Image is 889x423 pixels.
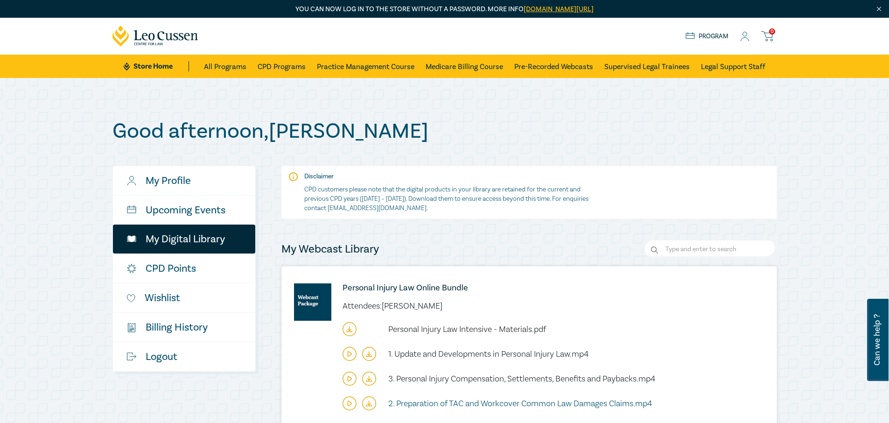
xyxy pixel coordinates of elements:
span: 2. Preparation of TAC and Workcover Common Law Damages Claims.mp4 [388,398,652,409]
a: Upcoming Events [113,196,255,225]
a: 2. Preparation of TAC and Workcover Common Law Damages Claims.mp4 [388,400,652,408]
span: 1. Update and Developments in Personal Injury Law.mp4 [388,349,588,360]
input: Search [644,240,777,259]
a: [EMAIL_ADDRESS][DOMAIN_NAME] [328,204,427,212]
a: 3. Personal Injury Compensation, Settlements, Benefits and Paybacks.mp4 [388,375,655,383]
a: [DOMAIN_NAME][URL] [524,5,594,14]
h1: Good afternoon , [PERSON_NAME] [112,119,777,143]
span: 3. Personal Injury Compensation, Settlements, Benefits and Paybacks.mp4 [388,374,655,384]
a: Pre-Recorded Webcasts [514,55,593,78]
a: Medicare Billing Course [426,55,503,78]
a: Supervised Legal Trainees [604,55,690,78]
a: My Profile [113,166,255,195]
h4: My Webcast Library [281,242,379,257]
a: Practice Management Course [317,55,414,78]
a: $Billing History [113,313,255,342]
img: online-intensive-(to-download) [294,283,331,321]
tspan: $ [129,324,131,329]
a: Personal Injury Law Online Bundle [343,283,721,293]
a: CPD Programs [258,55,306,78]
strong: Disclaimer [304,172,334,181]
span: 0 [769,28,775,35]
a: 1. Update and Developments in Personal Injury Law.mp4 [388,350,588,358]
li: Attendees: [PERSON_NAME] [343,302,442,310]
p: You can now log in to the store without a password. More info [112,4,777,14]
span: Can we help ? [873,304,882,375]
a: Store Home [124,61,189,71]
img: Close [875,5,883,13]
a: Personal Injury Law Intensive - Materials.pdf [388,325,546,333]
a: Program [686,31,729,42]
a: My Digital Library [113,225,255,254]
p: CPD customers please note that the digital products in your library are retained for the current ... [304,185,591,213]
a: CPD Points [113,254,255,283]
span: Personal Injury Law Intensive - Materials.pdf [388,324,546,335]
a: Legal Support Staff [701,55,765,78]
a: All Programs [204,55,246,78]
a: Wishlist [113,283,255,312]
a: Logout [113,342,255,371]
